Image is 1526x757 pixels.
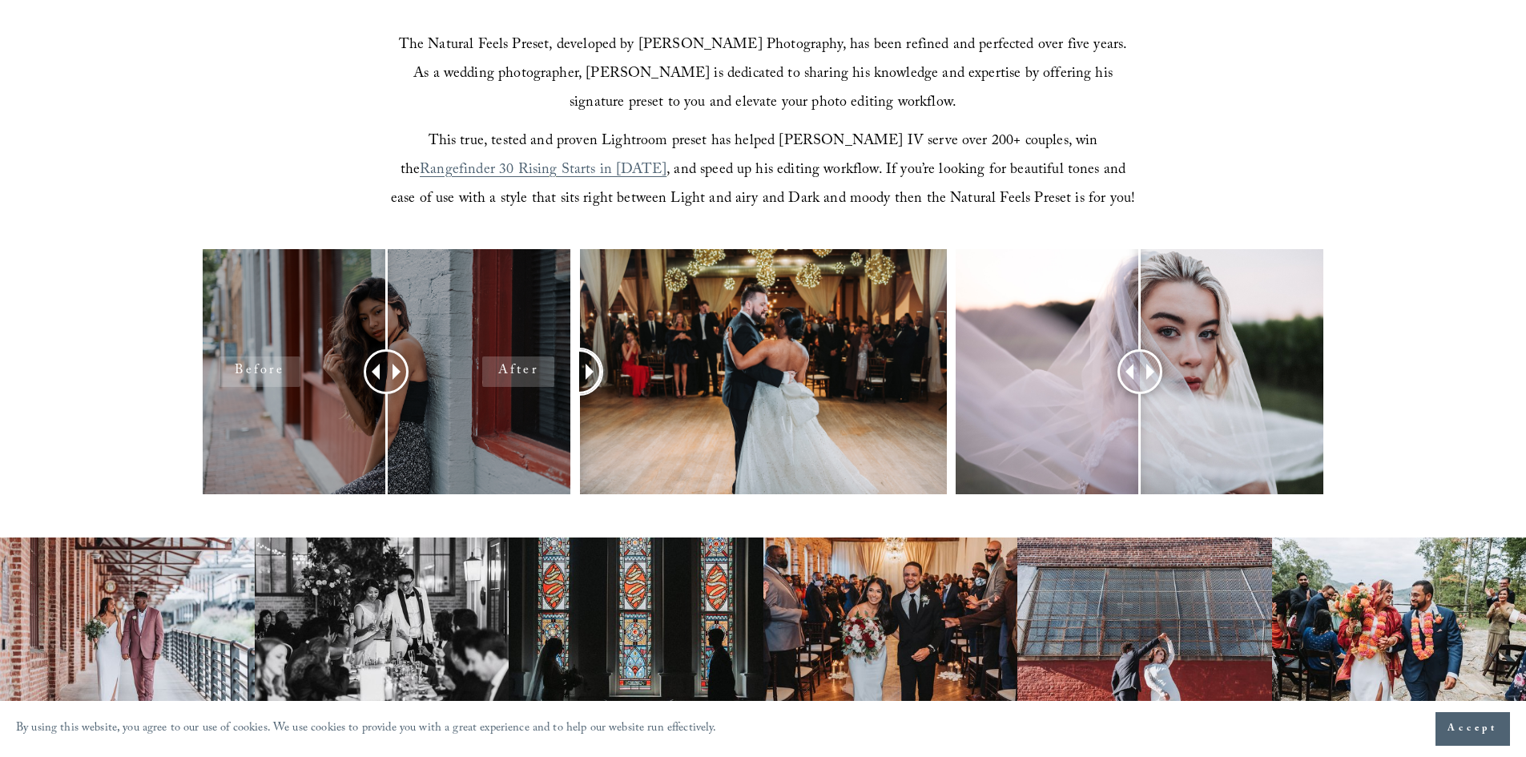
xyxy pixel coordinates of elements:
img: Raleigh wedding photographer couple dance [1017,538,1272,729]
button: Accept [1435,712,1510,746]
img: Elegant bride and groom first look photography [509,538,763,729]
img: Rustic Raleigh wedding venue couple down the aisle [763,538,1018,729]
a: Rangefinder 30 Rising Starts in [DATE] [420,159,666,183]
p: By using this website, you agree to our use of cookies. We use cookies to provide you with a grea... [16,718,717,741]
span: Accept [1447,721,1498,737]
span: This true, tested and proven Lightroom preset has helped [PERSON_NAME] IV serve over 200+ couples... [401,130,1102,183]
img: Best Raleigh wedding venue reception toast [255,538,509,729]
span: The Natural Feels Preset, developed by [PERSON_NAME] Photography, has been refined and perfected ... [399,34,1132,116]
span: , and speed up his editing workflow. If you’re looking for beautiful tones and ease of use with a... [391,159,1135,212]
